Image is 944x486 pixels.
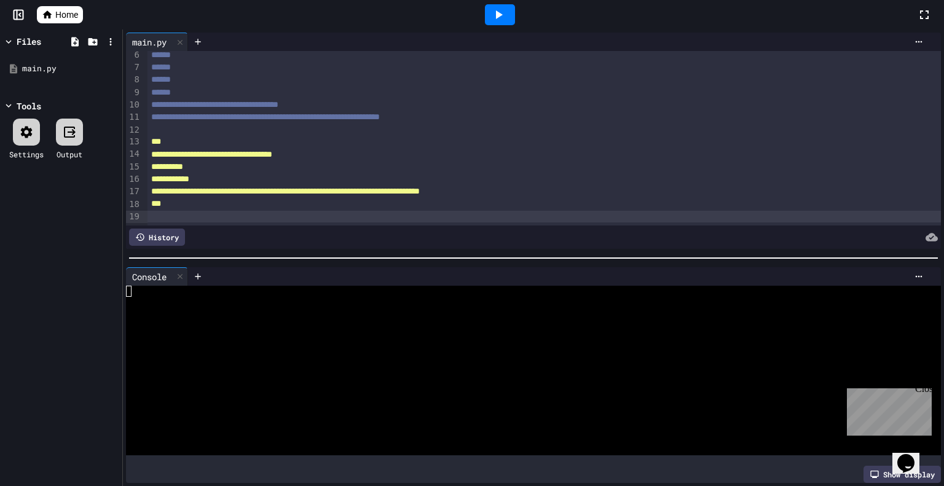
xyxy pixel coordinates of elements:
[126,49,141,61] div: 6
[126,148,141,160] div: 14
[126,136,141,148] div: 13
[37,6,83,23] a: Home
[126,124,141,136] div: 12
[57,149,82,160] div: Output
[126,186,141,198] div: 17
[126,33,188,51] div: main.py
[126,270,173,283] div: Console
[892,437,932,474] iframe: chat widget
[55,9,78,21] span: Home
[126,74,141,86] div: 8
[17,35,41,48] div: Files
[9,149,44,160] div: Settings
[126,198,141,211] div: 18
[842,383,932,436] iframe: chat widget
[126,173,141,186] div: 16
[129,229,185,246] div: History
[126,61,141,74] div: 7
[17,100,41,112] div: Tools
[863,466,941,483] div: Show display
[126,99,141,111] div: 10
[126,267,188,286] div: Console
[126,161,141,173] div: 15
[126,36,173,49] div: main.py
[22,63,118,75] div: main.py
[126,111,141,123] div: 11
[126,87,141,99] div: 9
[126,211,141,223] div: 19
[5,5,85,78] div: Chat with us now!Close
